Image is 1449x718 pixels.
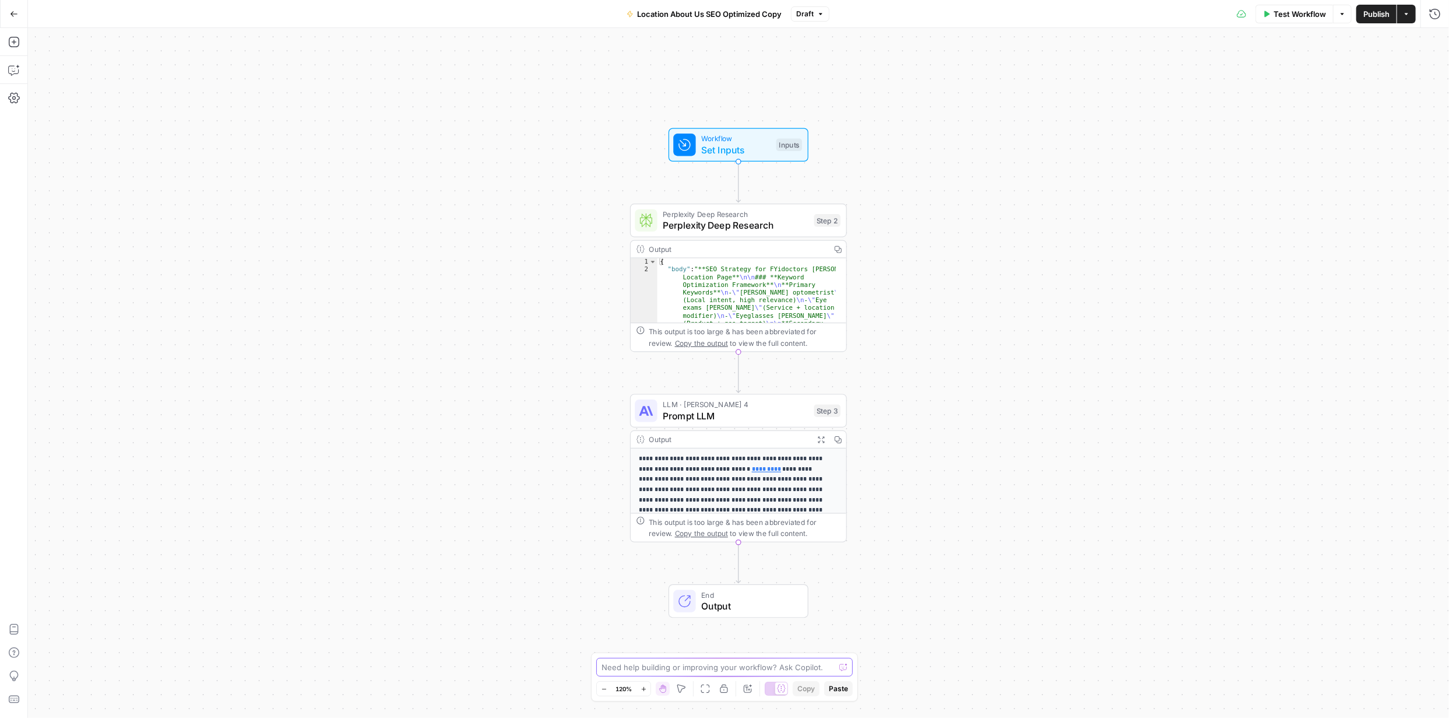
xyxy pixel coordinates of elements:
button: Paste [824,681,853,696]
span: Test Workflow [1274,8,1326,20]
span: Copy [797,684,815,694]
img: tab_keywords_by_traffic_grey.svg [118,68,127,77]
div: Perplexity Deep ResearchPerplexity Deep ResearchStep 2Output{ "body":"**SEO Strategy for FYidocto... [630,204,847,352]
div: v 4.0.25 [33,19,57,28]
span: Copy the output [675,529,728,537]
span: Toggle code folding, rows 1 through 3 [649,258,656,266]
g: Edge from step_3 to end [736,542,740,583]
div: Output [649,434,808,445]
img: website_grey.svg [19,30,28,40]
div: This output is too large & has been abbreviated for review. to view the full content. [649,517,840,539]
span: Location About Us SEO Optimized Copy [637,8,782,20]
span: LLM · [PERSON_NAME] 4 [663,399,808,410]
div: Step 3 [814,405,841,418]
div: 1 [631,258,657,266]
span: Copy the output [675,339,728,347]
g: Edge from start to step_2 [736,162,740,202]
div: Domain: [DOMAIN_NAME] [30,30,128,40]
span: Workflow [701,133,771,144]
span: Prompt LLM [663,409,808,423]
div: Step 2 [814,214,841,227]
span: End [701,589,796,600]
img: tab_domain_overview_orange.svg [34,68,43,77]
button: Publish [1356,5,1397,23]
img: logo_orange.svg [19,19,28,28]
span: Perplexity Deep Research [663,218,808,232]
button: Location About Us SEO Optimized Copy [620,5,789,23]
div: EndOutput [630,584,847,618]
div: Keywords by Traffic [131,69,192,76]
span: Set Inputs [701,143,771,157]
div: WorkflowSet InputsInputs [630,128,847,162]
span: 120% [616,684,632,694]
span: Perplexity Deep Research [663,209,808,220]
button: Draft [791,6,829,22]
span: Output [701,599,796,613]
span: Paste [829,684,848,694]
span: Publish [1363,8,1390,20]
span: Draft [796,9,814,19]
g: Edge from step_2 to step_3 [736,352,740,393]
div: This output is too large & has been abbreviated for review. to view the full content. [649,326,840,348]
div: Output [649,244,825,255]
div: Inputs [776,139,802,152]
button: Copy [793,681,820,696]
div: Domain Overview [47,69,104,76]
button: Test Workflow [1255,5,1333,23]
